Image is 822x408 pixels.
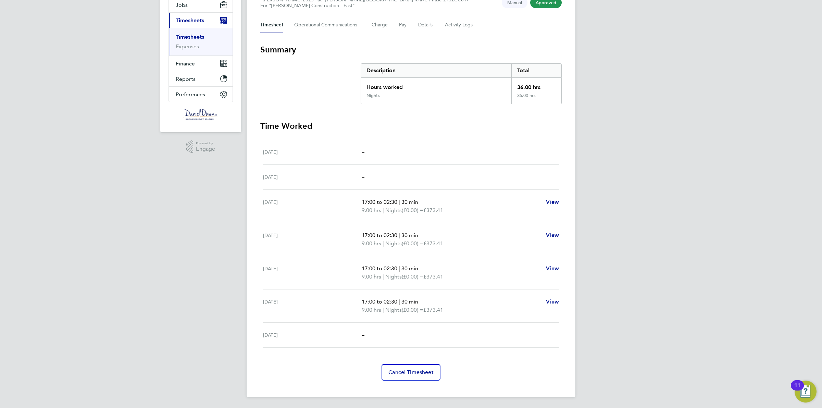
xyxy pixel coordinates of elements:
[176,43,199,50] a: Expenses
[423,307,443,313] span: £373.41
[385,273,402,281] span: Nights
[176,76,196,82] span: Reports
[260,44,562,55] h3: Summary
[362,199,397,205] span: 17:00 to 02:30
[399,199,400,205] span: |
[169,28,233,55] div: Timesheets
[176,2,188,8] span: Jobs
[399,265,400,272] span: |
[402,207,423,213] span: (£0.00) =
[176,60,195,67] span: Finance
[260,3,470,9] div: For "[PERSON_NAME] Construction - East"
[401,265,418,272] span: 30 min
[401,199,418,205] span: 30 min
[402,240,423,247] span: (£0.00) =
[546,298,559,306] a: View
[263,173,362,181] div: [DATE]
[361,64,511,77] div: Description
[372,17,388,33] button: Charge
[263,148,362,156] div: [DATE]
[546,265,559,272] span: View
[361,78,511,93] div: Hours worked
[399,17,407,33] button: Pay
[263,231,362,248] div: [DATE]
[511,93,561,104] div: 36.00 hrs
[511,78,561,93] div: 36.00 hrs
[401,298,418,305] span: 30 min
[383,273,384,280] span: |
[511,64,561,77] div: Total
[263,331,362,339] div: [DATE]
[385,206,402,214] span: Nights
[794,385,800,394] div: 11
[361,63,562,104] div: Summary
[546,264,559,273] a: View
[402,307,423,313] span: (£0.00) =
[260,44,562,381] section: Timesheet
[169,71,233,86] button: Reports
[260,17,283,33] button: Timesheet
[186,140,215,153] a: Powered byEngage
[169,87,233,102] button: Preferences
[546,232,559,238] span: View
[362,307,381,313] span: 9.00 hrs
[362,273,381,280] span: 9.00 hrs
[169,13,233,28] button: Timesheets
[294,17,361,33] button: Operational Communications
[169,109,233,120] a: Go to home page
[385,239,402,248] span: Nights
[399,298,400,305] span: |
[546,231,559,239] a: View
[402,273,423,280] span: (£0.00) =
[362,265,397,272] span: 17:00 to 02:30
[362,298,397,305] span: 17:00 to 02:30
[445,17,474,33] button: Activity Logs
[382,364,440,381] button: Cancel Timesheet
[399,232,400,238] span: |
[795,381,817,403] button: Open Resource Center, 11 new notifications
[383,307,384,313] span: |
[196,146,215,152] span: Engage
[184,109,218,120] img: danielowen-logo-retina.png
[418,17,434,33] button: Details
[362,149,364,155] span: –
[362,240,381,247] span: 9.00 hrs
[366,93,380,98] div: Nights
[385,306,402,314] span: Nights
[423,207,443,213] span: £373.41
[263,264,362,281] div: [DATE]
[546,199,559,205] span: View
[423,273,443,280] span: £373.41
[423,240,443,247] span: £373.41
[546,198,559,206] a: View
[362,174,364,180] span: –
[383,207,384,213] span: |
[362,232,397,238] span: 17:00 to 02:30
[196,140,215,146] span: Powered by
[176,34,204,40] a: Timesheets
[401,232,418,238] span: 30 min
[362,207,381,213] span: 9.00 hrs
[169,56,233,71] button: Finance
[362,332,364,338] span: –
[546,298,559,305] span: View
[388,369,434,376] span: Cancel Timesheet
[263,198,362,214] div: [DATE]
[263,298,362,314] div: [DATE]
[176,17,204,24] span: Timesheets
[383,240,384,247] span: |
[260,121,562,132] h3: Time Worked
[176,91,205,98] span: Preferences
